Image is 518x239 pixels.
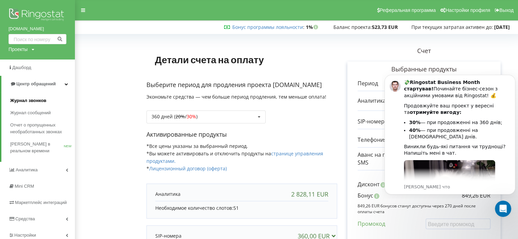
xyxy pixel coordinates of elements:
[233,205,239,211] span: 51
[358,181,380,188] p: Дисконт
[146,43,272,76] h1: Детали счета на оплату
[494,24,510,30] strong: [DATE]
[16,81,56,86] span: Центр обращений
[426,219,490,229] input: Введите промокод
[10,138,75,157] a: [PERSON_NAME] в реальном времениNEW
[9,7,66,24] img: Ringostat logo
[1,76,75,92] a: Центр обращений
[291,191,328,198] div: 2 828,11 EUR
[495,201,511,217] iframe: Intercom live chat
[372,24,398,30] strong: 523,73 EUR
[358,203,490,215] p: 849,26 EUR бонусов станут доступны через 270 дней после оплаты счета
[175,113,185,120] s: 20%
[10,107,75,119] a: Журнал сообщений
[15,184,34,189] span: Mini CRM
[12,65,31,70] span: Дашборд
[15,216,35,221] span: Средства
[380,7,436,13] span: Реферальная программа
[146,130,337,139] p: Активированные продукты
[10,95,75,107] a: Журнал звонков
[187,113,196,120] span: 30%
[149,165,227,172] a: Лицензионный договор (оферта)
[358,220,385,228] p: Промокод
[14,233,36,238] span: Настройки
[499,7,514,13] span: Выход
[358,136,387,144] p: Телефония
[10,119,75,138] a: Отчет о пропущенных необработанных звонках
[10,97,46,104] span: Журнал звонков
[9,34,66,44] input: Поиск по номеру
[15,200,67,205] span: Маркетплейс интеграций
[358,80,378,87] p: Период
[155,205,328,211] p: Необходимое количество слотов:
[146,93,326,100] span: Экономьте средства — чем больше период продления, тем меньше оплата!
[306,24,320,30] strong: 1%
[9,25,66,32] a: [DOMAIN_NAME]
[232,24,304,30] span: :
[358,151,470,167] p: Аванс на пакеты связи, переадресацию и SMS
[146,81,337,89] p: Выберите период для продления проекта [DOMAIN_NAME]
[155,191,180,198] p: Аналитика
[358,192,373,200] p: Бонус
[152,114,198,119] div: 360 дней ( / )
[337,47,511,55] p: Счет
[16,167,37,172] span: Аналитика
[382,69,518,199] iframe: Intercom notifications сообщение
[146,150,323,164] span: *Вы можете активировать и отключить продукты на
[333,24,372,30] span: Баланс проекта:
[232,24,303,30] a: Бонус программы лояльности
[445,7,490,13] span: Настройки профиля
[358,97,386,105] p: Аналитика
[411,24,493,30] span: При текущих затратах активен до:
[10,109,51,116] span: Журнал сообщений
[146,143,248,149] span: *Все цены указаны за выбранный период.
[358,118,388,125] p: SIP-номера
[10,141,64,154] span: [PERSON_NAME] в реальном времени
[9,46,28,53] div: Проекты
[10,122,72,135] span: Отчет о пропущенных необработанных звонках
[358,65,490,74] p: Выбранные продукты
